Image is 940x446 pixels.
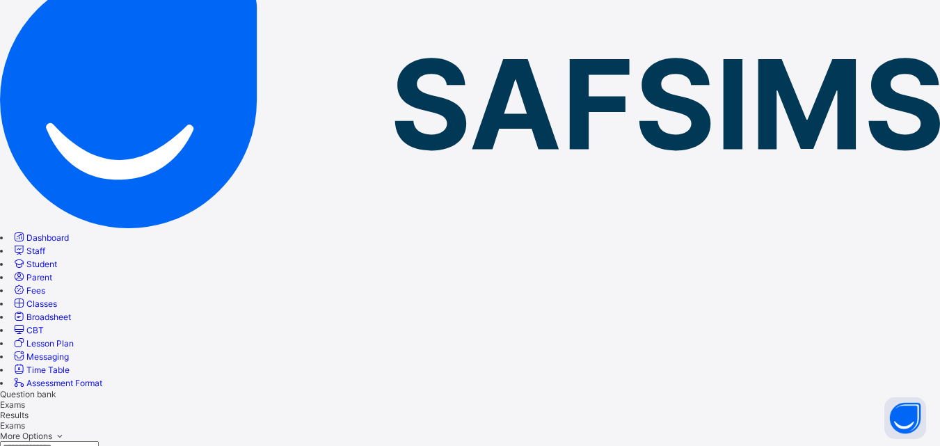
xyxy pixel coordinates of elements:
[12,259,57,269] a: Student
[26,338,74,349] span: Lesson Plan
[26,298,57,309] span: Classes
[26,351,69,362] span: Messaging
[12,272,52,282] a: Parent
[12,246,45,256] a: Staff
[12,232,69,243] a: Dashboard
[884,397,926,439] button: Open asap
[26,325,44,335] span: CBT
[12,338,74,349] a: Lesson Plan
[12,285,45,296] a: Fees
[26,232,69,243] span: Dashboard
[12,325,44,335] a: CBT
[26,272,52,282] span: Parent
[26,246,45,256] span: Staff
[26,312,71,322] span: Broadsheet
[12,351,69,362] a: Messaging
[26,365,70,375] span: Time Table
[12,365,70,375] a: Time Table
[12,298,57,309] a: Classes
[26,259,57,269] span: Student
[26,378,102,388] span: Assessment Format
[12,312,71,322] a: Broadsheet
[26,285,45,296] span: Fees
[12,378,102,388] a: Assessment Format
